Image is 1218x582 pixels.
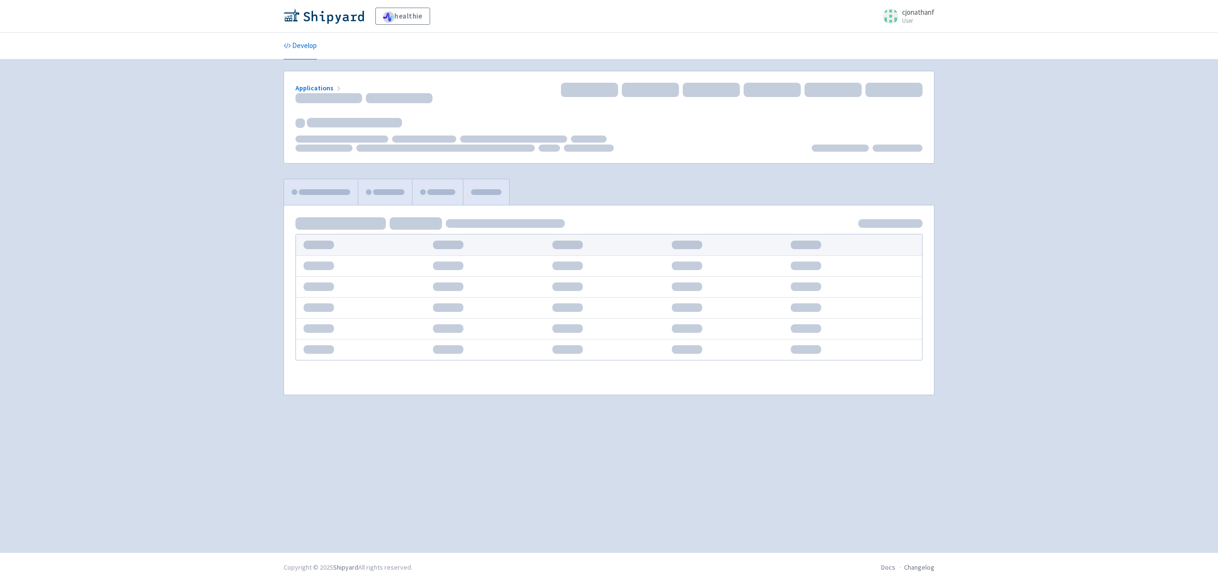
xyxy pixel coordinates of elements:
span: cjonathanf [902,8,934,17]
a: Shipyard [333,563,358,572]
a: Applications [295,84,343,92]
a: Develop [284,33,317,59]
a: Docs [881,563,895,572]
div: Copyright © 2025 All rights reserved. [284,563,413,572]
a: cjonathanf User [877,9,934,24]
small: User [902,18,934,24]
a: healthie [375,8,430,25]
img: Shipyard logo [284,9,364,24]
a: Changelog [904,563,934,572]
